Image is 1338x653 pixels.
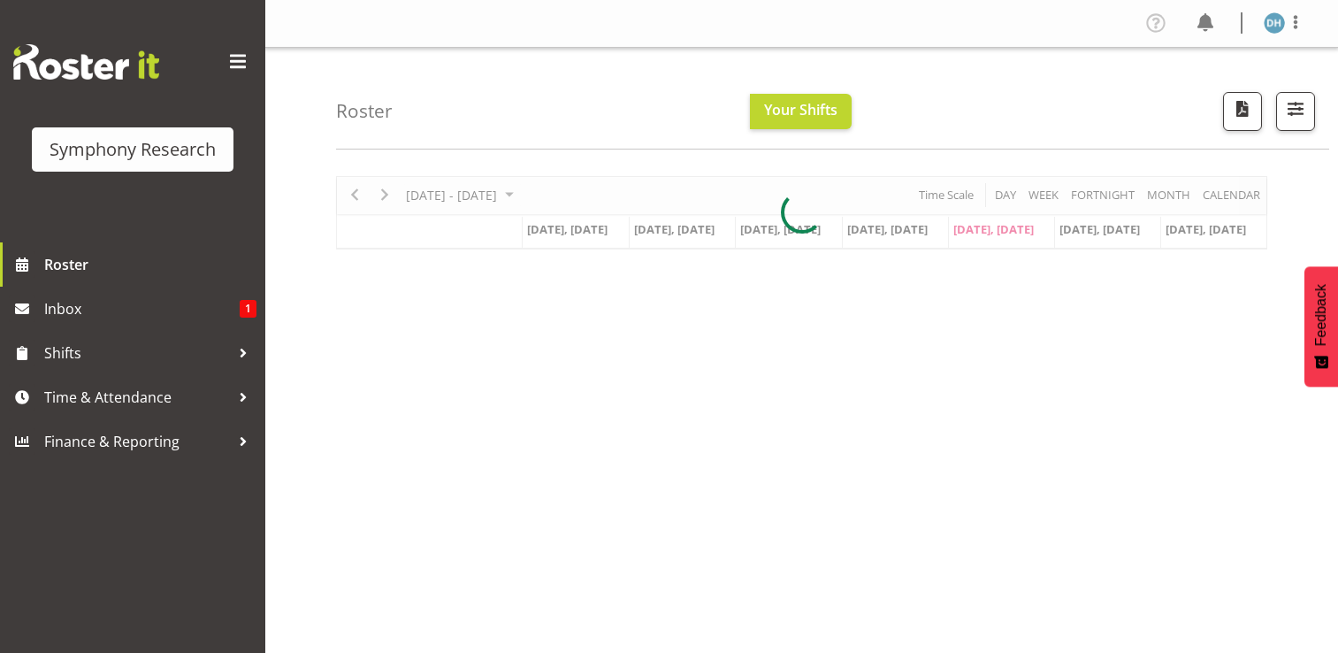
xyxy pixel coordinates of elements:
[240,300,256,318] span: 1
[13,44,159,80] img: Rosterit website logo
[50,136,216,163] div: Symphony Research
[44,428,230,455] span: Finance & Reporting
[750,94,852,129] button: Your Shifts
[1304,266,1338,387] button: Feedback - Show survey
[336,101,393,121] h4: Roster
[44,296,240,322] span: Inbox
[1223,92,1262,131] button: Download a PDF of the roster according to the set date range.
[764,100,837,119] span: Your Shifts
[1276,92,1315,131] button: Filter Shifts
[44,384,230,411] span: Time & Attendance
[44,251,256,278] span: Roster
[1313,284,1329,346] span: Feedback
[1264,12,1285,34] img: deborah-hull-brown2052.jpg
[44,340,230,366] span: Shifts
